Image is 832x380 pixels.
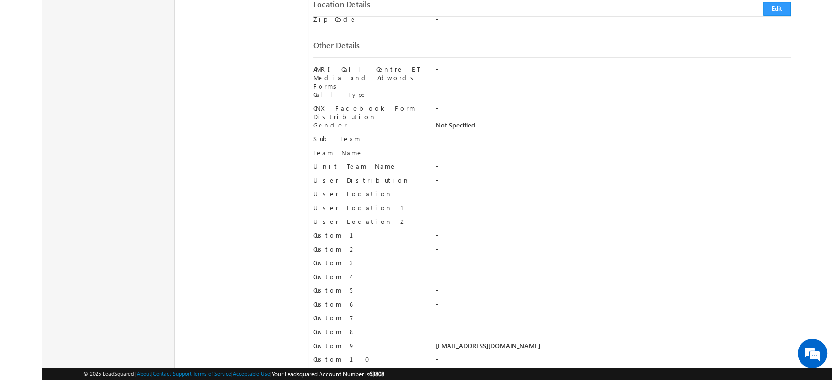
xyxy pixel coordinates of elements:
div: Custom 1 [313,231,423,245]
div: - [435,90,790,104]
div: - [435,286,790,300]
div: Custom 2 [313,245,423,258]
div: User Location 2 [313,217,423,231]
span: Your Leadsquared Account Number is [272,370,384,378]
div: CNX Facebook Form Distribution [313,104,423,121]
div: Other Details [313,41,545,55]
div: Custom 8 [313,327,423,341]
div: - [435,134,790,148]
div: Custom 10 [313,355,423,369]
div: Custom 3 [313,258,423,272]
div: User Distribution [313,176,423,190]
div: Not Specified [435,121,790,134]
div: - [435,231,790,245]
div: - [435,217,790,231]
div: Sub Team [313,134,423,148]
div: Custom 9 [313,341,423,355]
div: Team Name [313,148,423,162]
div: - [435,162,790,176]
a: Contact Support [153,370,192,377]
a: About [137,370,151,377]
div: - [435,15,790,29]
div: AMRI Call Centre ET Media and Adwords Forms [313,65,423,90]
span: © 2025 LeadSquared | | | | | [83,369,384,379]
div: Custom 4 [313,272,423,286]
div: Custom 7 [313,314,423,327]
div: - [435,190,790,203]
button: Edit [763,2,791,16]
div: - [435,176,790,190]
div: - [435,272,790,286]
a: Acceptable Use [233,370,270,377]
div: - [435,245,790,258]
div: Unit Team Name [313,162,423,176]
div: - [435,300,790,314]
div: User Location [313,190,423,203]
div: - [435,327,790,341]
div: - [435,355,790,369]
a: Terms of Service [193,370,231,377]
div: Custom 6 [313,300,423,314]
div: - [435,104,790,118]
div: - [435,148,790,162]
span: 63808 [369,370,384,378]
div: Custom 5 [313,286,423,300]
div: [EMAIL_ADDRESS][DOMAIN_NAME] [435,341,790,355]
div: Gender [313,121,423,134]
label: Zip Code [313,15,423,24]
div: - [435,258,790,272]
div: - [435,65,790,79]
div: - [435,203,790,217]
div: Call Type [313,90,423,104]
div: - [435,314,790,327]
div: User Location 1 [313,203,423,217]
